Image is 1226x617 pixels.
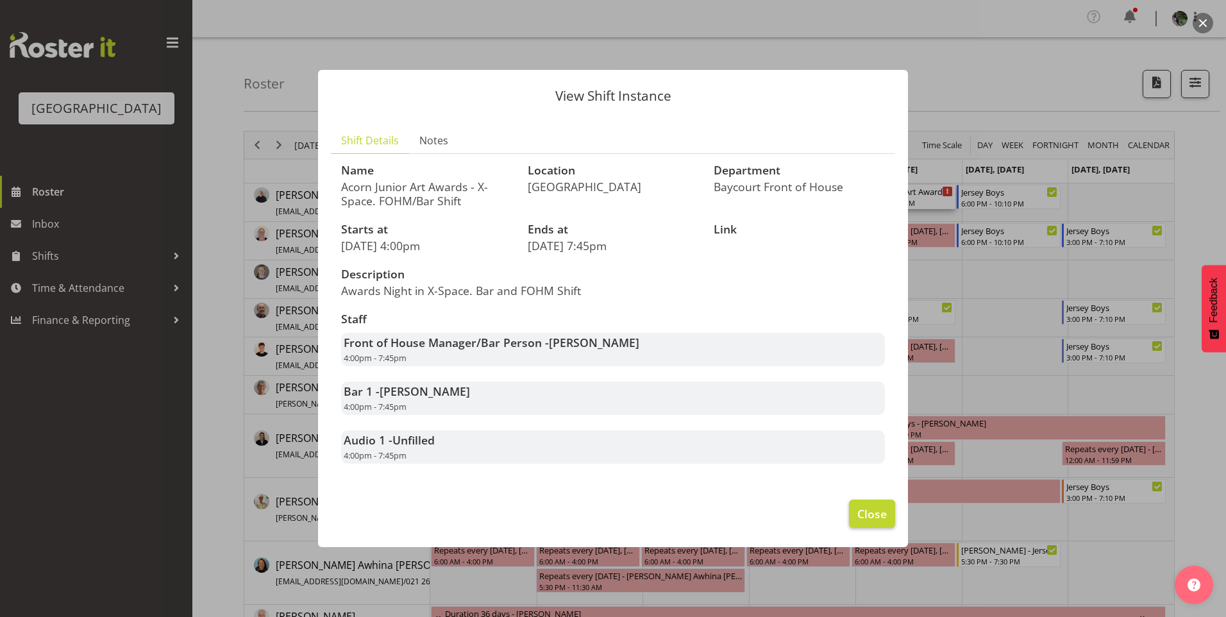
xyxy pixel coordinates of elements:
[528,239,699,253] p: [DATE] 7:45pm
[341,283,605,298] p: Awards Night in X-Space. Bar and FOHM Shift
[380,384,470,399] span: [PERSON_NAME]
[344,384,470,399] strong: Bar 1 -
[344,450,407,461] span: 4:00pm - 7:45pm
[714,223,885,236] h3: Link
[331,89,895,103] p: View Shift Instance
[1208,278,1220,323] span: Feedback
[344,335,639,350] strong: Front of House Manager/Bar Person -
[341,164,512,177] h3: Name
[549,335,639,350] span: [PERSON_NAME]
[849,500,895,528] button: Close
[341,239,512,253] p: [DATE] 4:00pm
[857,505,887,522] span: Close
[344,401,407,412] span: 4:00pm - 7:45pm
[341,180,512,208] p: Acorn Junior Art Awards - X-Space. FOHM/Bar Shift
[344,352,407,364] span: 4:00pm - 7:45pm
[344,432,435,448] strong: Audio 1 -
[528,164,699,177] h3: Location
[341,313,885,326] h3: Staff
[419,133,448,148] span: Notes
[392,432,435,448] span: Unfilled
[528,223,699,236] h3: Ends at
[341,223,512,236] h3: Starts at
[714,164,885,177] h3: Department
[341,133,399,148] span: Shift Details
[714,180,885,194] p: Baycourt Front of House
[1202,265,1226,352] button: Feedback - Show survey
[528,180,699,194] p: [GEOGRAPHIC_DATA]
[341,268,605,281] h3: Description
[1188,579,1200,591] img: help-xxl-2.png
